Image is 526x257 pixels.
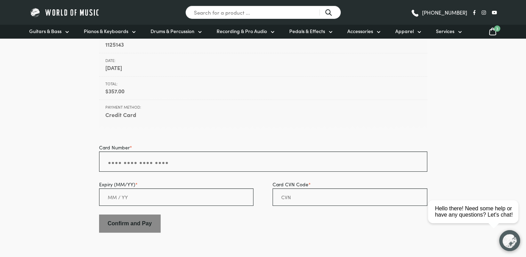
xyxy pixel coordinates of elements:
[425,180,526,257] iframe: Chat with our support team
[185,6,341,19] input: Search for a product ...
[105,110,421,119] strong: Credit Card
[494,25,500,32] span: 3
[99,28,427,53] li: Order number:
[99,77,427,100] li: Total:
[99,143,427,151] label: Card Number
[105,63,421,72] strong: [DATE]
[99,100,427,125] li: Payment method:
[99,151,427,172] input: •••• •••• •••• ••••
[99,188,253,206] input: MM / YY
[105,40,421,49] strong: 1125143
[105,87,124,95] span: 357.00
[289,28,325,35] span: Pedals & Effects
[395,28,414,35] span: Apparel
[105,87,108,95] span: $
[99,53,427,77] li: Date:
[99,215,161,233] input: Confirm and Pay
[29,28,62,35] span: Guitars & Bass
[436,28,454,35] span: Services
[217,28,267,35] span: Recording & Pro Audio
[151,28,194,35] span: Drums & Percussion
[273,188,427,206] input: CVN
[29,7,100,18] img: World of Music
[84,28,128,35] span: Pianos & Keyboards
[347,28,373,35] span: Accessories
[422,10,467,15] span: [PHONE_NUMBER]
[273,180,427,188] label: Card CVN Code
[411,7,467,18] a: [PHONE_NUMBER]
[99,180,253,188] label: Expiry (MM/YY)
